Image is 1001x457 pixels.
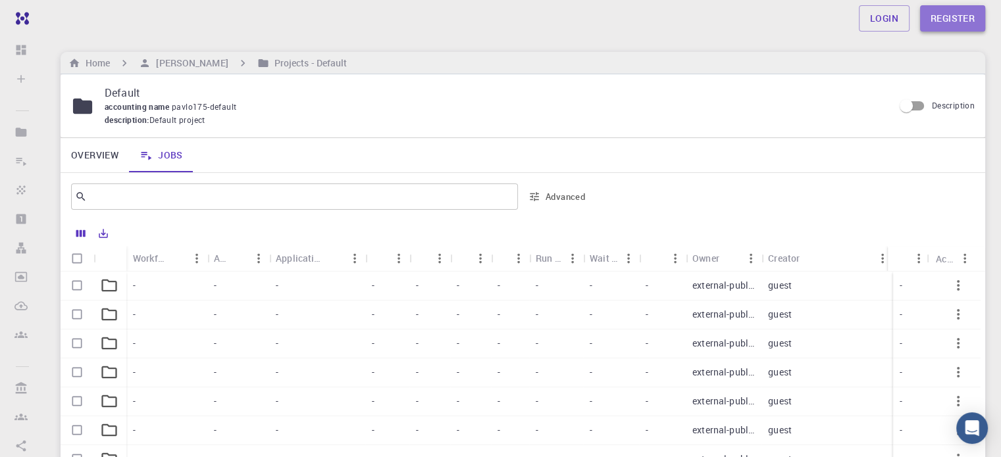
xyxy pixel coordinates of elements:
[372,395,374,408] p: -
[900,366,902,379] p: -
[470,248,491,269] button: Menu
[618,248,639,269] button: Menu
[429,248,450,269] button: Menu
[768,395,792,408] p: guest
[761,245,893,271] div: Creator
[590,308,592,321] p: -
[692,395,755,408] p: external-public
[409,245,450,271] div: Queue
[536,337,538,350] p: -
[269,245,365,271] div: Application Version
[70,223,92,244] button: Columns
[498,279,500,292] p: -
[908,248,929,269] button: Menu
[372,279,374,292] p: -
[214,395,217,408] p: -
[498,423,500,437] p: -
[457,337,459,350] p: -
[562,248,583,269] button: Menu
[276,245,323,271] div: Application Version
[214,308,217,321] p: -
[498,337,500,350] p: -
[186,248,207,269] button: Menu
[646,279,648,292] p: -
[954,248,975,269] button: Menu
[692,279,755,292] p: external-public
[269,56,347,70] h6: Projects - Default
[536,279,538,292] p: -
[692,308,755,321] p: external-public
[105,101,172,112] span: accounting name
[498,395,500,408] p: -
[900,395,902,408] p: -
[900,308,902,321] p: -
[276,366,278,379] p: -
[214,245,227,271] div: Application
[133,245,165,271] div: Workflow Name
[457,248,478,269] button: Sort
[590,337,592,350] p: -
[740,248,761,269] button: Menu
[692,423,755,437] p: external-public
[66,56,350,70] nav: breadcrumb
[646,366,648,379] p: -
[165,248,186,269] button: Sort
[719,248,740,269] button: Sort
[498,366,500,379] p: -
[133,337,136,350] p: -
[80,56,110,70] h6: Home
[692,366,755,379] p: external-public
[491,245,529,271] div: Cores
[457,279,459,292] p: -
[151,56,228,70] h6: [PERSON_NAME]
[450,245,491,271] div: Nodes
[105,85,883,101] p: Default
[457,308,459,321] p: -
[457,423,459,437] p: -
[646,423,648,437] p: -
[872,248,893,269] button: Menu
[894,248,915,269] button: Sort
[129,138,193,172] a: Jobs
[133,279,136,292] p: -
[92,223,115,244] button: Export
[646,395,648,408] p: -
[536,245,562,271] div: Run Time
[590,395,592,408] p: -
[646,308,648,321] p: -
[372,366,374,379] p: -
[248,248,269,269] button: Menu
[590,423,592,437] p: -
[207,245,269,271] div: Application
[416,279,419,292] p: -
[498,308,500,321] p: -
[149,114,205,127] span: Default project
[227,248,248,269] button: Sort
[93,246,126,272] div: Icon
[276,423,278,437] p: -
[768,279,792,292] p: guest
[372,308,374,321] p: -
[536,423,538,437] p: -
[536,395,538,408] p: -
[536,366,538,379] p: -
[768,308,792,321] p: guest
[276,279,278,292] p: -
[365,245,409,271] div: Cluster
[416,308,419,321] p: -
[665,248,686,269] button: Menu
[276,308,278,321] p: -
[956,412,988,444] div: Open Intercom Messenger
[900,279,902,292] p: -
[214,366,217,379] p: -
[768,337,792,350] p: guest
[276,337,278,350] p: -
[133,423,136,437] p: -
[372,337,374,350] p: -
[11,12,29,25] img: logo
[529,245,583,271] div: Run Time
[590,366,592,379] p: -
[416,337,419,350] p: -
[936,246,954,272] div: Actions
[416,248,437,269] button: Sort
